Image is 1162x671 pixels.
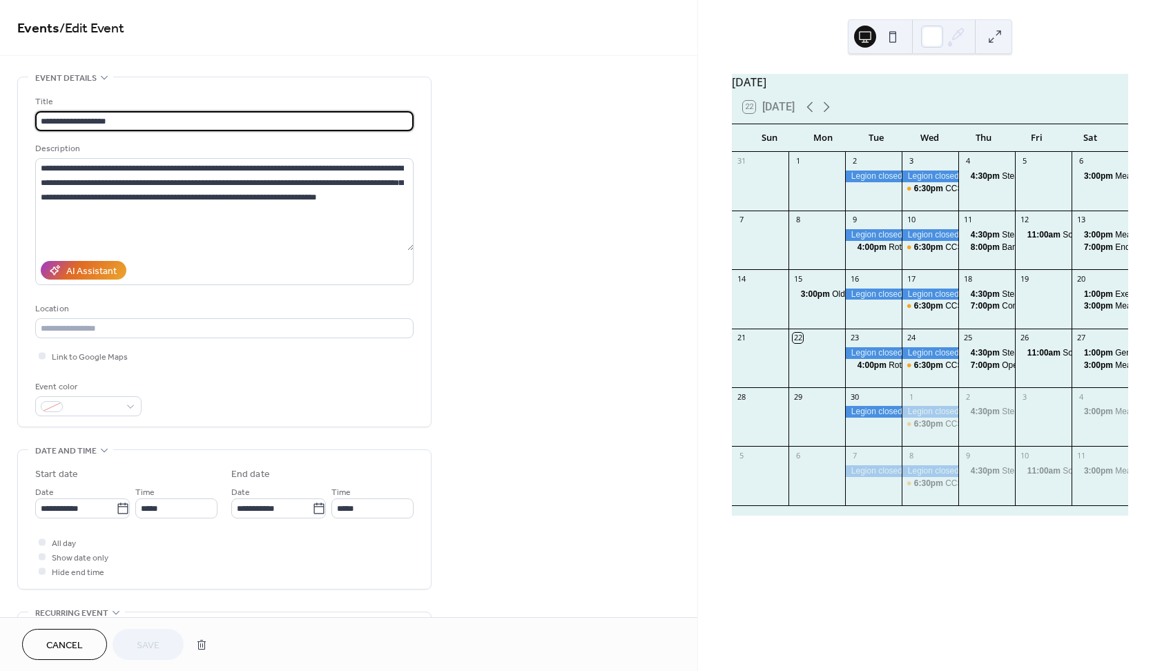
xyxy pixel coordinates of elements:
[902,347,958,359] div: Legion closed
[962,333,973,343] div: 25
[858,360,889,371] span: 4:00pm
[945,242,991,253] div: CCSS Bingo
[849,391,860,402] div: 30
[1019,333,1029,343] div: 26
[889,360,932,371] div: Rotary Club
[52,350,128,364] span: Link to Google Maps
[906,215,916,225] div: 10
[902,183,958,195] div: CCSS Bingo
[914,183,945,195] span: 6:30pm
[906,450,916,460] div: 8
[914,300,945,312] span: 6:30pm
[1019,273,1029,284] div: 19
[1076,273,1086,284] div: 20
[1002,289,1043,300] div: Steak draw
[1002,300,1084,312] div: Comic open MIC night
[52,565,104,580] span: Hide end time
[971,242,1002,253] span: 8:00pm
[902,406,958,418] div: Legion closed
[1076,450,1086,460] div: 11
[1072,289,1128,300] div: Executive Mtg
[231,467,270,482] div: End date
[736,156,746,166] div: 31
[1076,215,1086,225] div: 13
[732,74,1128,90] div: [DATE]
[1002,406,1043,418] div: Steak draw
[850,124,903,152] div: Tue
[971,406,1002,418] span: 4:30pm
[849,450,860,460] div: 7
[1002,171,1043,182] div: Steak draw
[1072,171,1128,182] div: Meat Draw
[962,450,973,460] div: 9
[945,478,991,489] div: CCSS Bingo
[902,229,958,241] div: Legion closed
[1002,347,1043,359] div: Steak draw
[793,215,803,225] div: 8
[22,629,107,660] button: Cancel
[958,347,1015,359] div: Steak draw
[914,478,945,489] span: 6:30pm
[35,467,78,482] div: Start date
[1002,465,1043,477] div: Steak draw
[1115,229,1155,241] div: Meat Draw
[1015,229,1072,241] div: Soup and Sandwich
[35,142,411,156] div: Description
[845,465,902,477] div: Legion closed
[971,289,1002,300] span: 4:30pm
[902,289,958,300] div: Legion closed
[889,242,932,253] div: Rotary Club
[849,156,860,166] div: 2
[971,360,1002,371] span: 7:00pm
[1084,229,1115,241] span: 3:00pm
[971,300,1002,312] span: 7:00pm
[902,360,958,371] div: CCSS Bingo
[1063,465,1136,477] div: Soup and Sandwich
[1072,406,1128,418] div: Meat Draw
[796,124,849,152] div: Mon
[1002,242,1043,253] div: Band show
[135,485,155,500] span: Time
[736,391,746,402] div: 28
[1115,465,1155,477] div: Meat Draw
[1019,156,1029,166] div: 5
[945,418,991,430] div: CCSS Bingo
[849,215,860,225] div: 9
[845,360,902,371] div: Rotary Club
[903,124,956,152] div: Wed
[1064,124,1117,152] div: Sat
[1072,300,1128,312] div: Meat Draw
[801,289,832,300] span: 3:00pm
[736,215,746,225] div: 7
[1084,406,1115,418] span: 3:00pm
[902,465,958,477] div: Legion closed
[962,391,973,402] div: 2
[945,183,991,195] div: CCSS Bingo
[35,302,411,316] div: Location
[66,264,117,279] div: AI Assistant
[1063,229,1136,241] div: Soup and Sandwich
[906,273,916,284] div: 17
[958,465,1015,477] div: Steak draw
[1084,171,1115,182] span: 3:00pm
[52,551,108,565] span: Show date only
[1072,465,1128,477] div: Meat Draw
[962,215,973,225] div: 11
[902,418,958,430] div: CCSS Bingo
[35,606,108,621] span: Recurring event
[17,15,59,42] a: Events
[971,171,1002,182] span: 4:30pm
[1015,347,1072,359] div: Soup and Sandwich
[958,229,1015,241] div: Steak draw
[971,229,1002,241] span: 4:30pm
[1084,347,1115,359] span: 1:00pm
[1076,156,1086,166] div: 6
[845,406,902,418] div: Legion closed
[832,289,897,300] div: Old Time Fiddlers
[845,229,902,241] div: Legion closed
[1084,242,1115,253] span: 7:00pm
[1115,171,1155,182] div: Meat Draw
[788,289,845,300] div: Old Time Fiddlers
[902,171,958,182] div: Legion closed
[902,300,958,312] div: CCSS Bingo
